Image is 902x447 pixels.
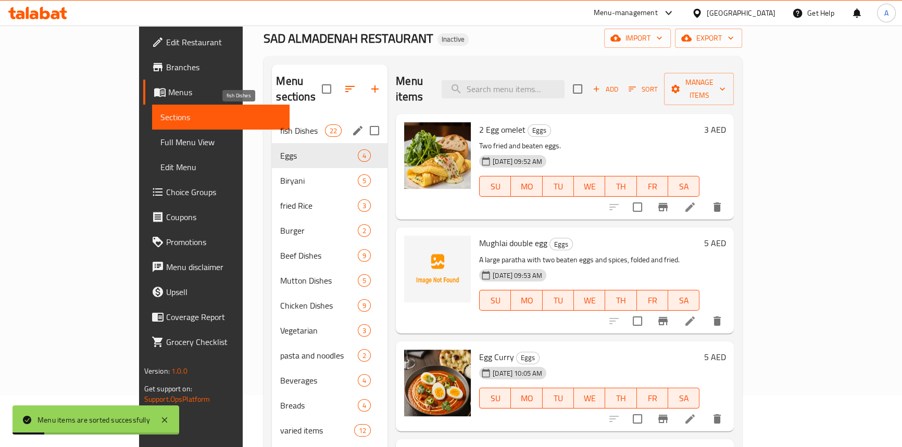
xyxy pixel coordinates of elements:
span: WE [578,179,601,194]
span: Select to update [627,196,648,218]
button: TH [605,290,636,311]
div: fish Dishes22edit [272,118,387,143]
span: Eggs [550,238,572,250]
button: Add section [362,76,387,101]
div: items [358,224,371,237]
span: Select to update [627,408,648,430]
span: 1.0.0 [171,364,187,378]
img: 2 Egg omelet [404,122,471,189]
span: Promotions [166,236,281,248]
a: Edit Restaurant [143,30,290,55]
h6: 5 AED [704,236,725,250]
span: TU [547,391,570,406]
span: Select all sections [316,78,337,100]
span: 4 [358,401,370,411]
div: Breads4 [272,393,387,418]
div: Menu items are sorted successfully [37,414,150,426]
div: Chicken Dishes9 [272,293,387,318]
span: Vegetarian [280,324,358,337]
a: Sections [152,105,290,130]
span: Eggs [517,352,539,364]
img: Egg Curry [404,350,471,416]
button: delete [705,309,730,334]
span: 2 Egg omelet [479,122,525,137]
span: Mughlai double egg [479,235,547,251]
button: TU [543,388,574,408]
div: fried Rice [280,199,358,212]
span: MO [515,179,538,194]
span: Full Menu View [160,136,281,148]
div: items [354,424,371,437]
span: MO [515,391,538,406]
button: Manage items [664,73,734,105]
span: TH [609,179,632,194]
a: Edit menu item [684,315,696,327]
a: Edit menu item [684,413,696,425]
p: A large paratha with two beaten eggs and spices, folded and fried. [479,253,699,266]
input: search [442,80,565,98]
a: Support.OpsPlatform [144,392,210,406]
div: Beverages4 [272,368,387,393]
button: edit [350,123,366,138]
span: pasta and noodles [280,349,358,362]
a: Coverage Report [143,304,290,329]
div: Burger [280,224,358,237]
span: Breads [280,399,358,412]
p: Two fried and beaten eggs. [479,139,699,152]
button: Branch-specific-item [650,406,675,431]
div: Burger2 [272,218,387,243]
span: A [884,7,888,19]
span: varied items [280,424,354,437]
span: 9 [358,301,370,311]
span: 4 [358,376,370,386]
span: Coupons [166,211,281,223]
button: delete [705,195,730,220]
span: Choice Groups [166,186,281,198]
div: Eggs [549,238,573,250]
span: Inactive [437,35,469,44]
span: Beverages [280,374,358,387]
span: 5 [358,276,370,286]
button: delete [705,406,730,431]
div: Biryani5 [272,168,387,193]
span: Add item [588,81,622,97]
span: Version: [144,364,170,378]
span: 9 [358,251,370,261]
a: Grocery Checklist [143,329,290,354]
button: SA [668,176,699,197]
h6: 3 AED [704,122,725,137]
span: Eggs [280,149,358,162]
span: FR [641,293,664,308]
span: FR [641,391,664,406]
div: items [358,149,371,162]
a: Choice Groups [143,180,290,205]
span: TH [609,391,632,406]
span: 4 [358,151,370,161]
div: Eggs4 [272,143,387,168]
span: 2 [358,226,370,236]
span: TU [547,293,570,308]
span: Manage items [672,76,725,102]
div: items [325,124,342,137]
span: [DATE] 10:05 AM [488,368,546,378]
button: Sort [626,81,660,97]
span: Upsell [166,286,281,298]
h6: 5 AED [704,350,725,364]
span: Branches [166,61,281,73]
button: WE [574,388,605,408]
div: items [358,324,371,337]
div: items [358,399,371,412]
span: Sort items [622,81,664,97]
span: Add [591,83,619,95]
button: FR [637,388,668,408]
span: 12 [355,426,370,436]
span: Beef Dishes [280,249,358,262]
span: Edit Menu [160,161,281,173]
img: Mughlai double egg [404,236,471,302]
button: Branch-specific-item [650,309,675,334]
div: items [358,249,371,262]
span: Egg Curry [479,349,514,365]
div: items [358,174,371,187]
h2: Menu sections [276,73,322,105]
